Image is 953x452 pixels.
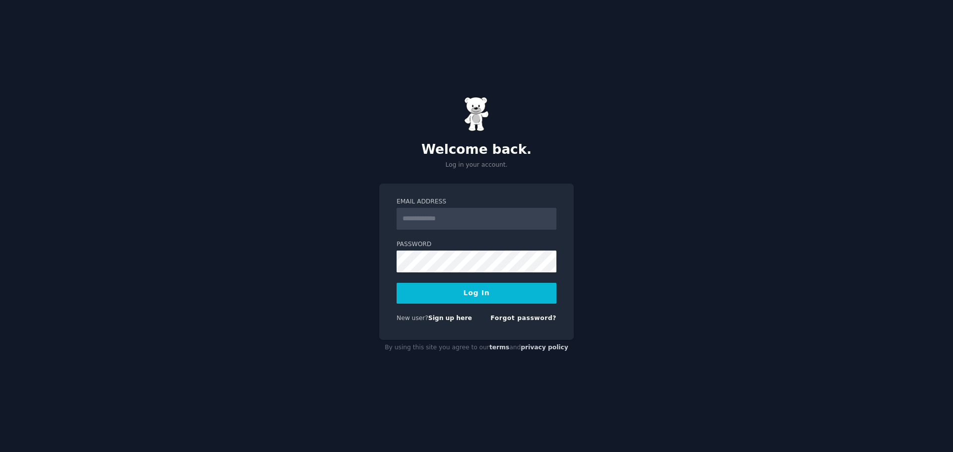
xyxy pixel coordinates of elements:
a: privacy policy [521,344,568,351]
p: Log in your account. [379,161,574,170]
img: Gummy Bear [464,97,489,131]
a: terms [489,344,509,351]
label: Password [397,240,556,249]
a: Forgot password? [490,315,556,322]
div: By using this site you agree to our and [379,340,574,356]
button: Log In [397,283,556,304]
h2: Welcome back. [379,142,574,158]
a: Sign up here [428,315,472,322]
label: Email Address [397,197,556,206]
span: New user? [397,315,428,322]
